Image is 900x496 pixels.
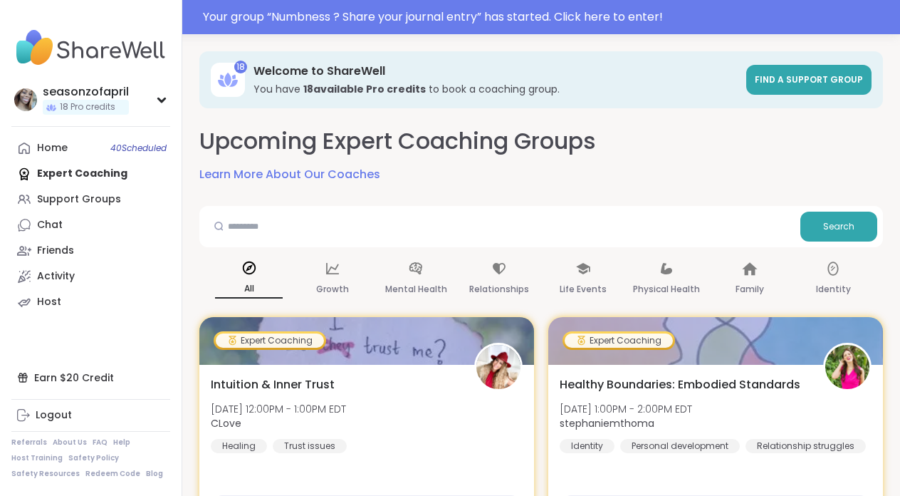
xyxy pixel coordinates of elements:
a: About Us [53,438,87,448]
a: Referrals [11,438,47,448]
img: seasonzofapril [14,88,37,111]
div: Host [37,295,61,309]
img: ShareWell Nav Logo [11,23,170,73]
h2: Upcoming Expert Coaching Groups [199,125,596,157]
img: stephaniemthoma [825,345,869,389]
a: Logout [11,403,170,428]
a: Learn More About Our Coaches [199,166,380,183]
p: Mental Health [385,281,447,298]
div: seasonzofapril [43,84,129,100]
a: Help [113,438,130,448]
p: Life Events [560,281,607,298]
div: Expert Coaching [216,334,324,348]
div: Friends [37,244,74,258]
div: Earn $20 Credit [11,365,170,391]
div: Activity [37,269,75,284]
p: All [215,280,283,299]
a: Blog [146,469,163,479]
span: Healthy Boundaries: Embodied Standards [560,376,800,393]
div: Expert Coaching [565,334,673,348]
a: Friends [11,238,170,264]
span: [DATE] 1:00PM - 2:00PM EDT [560,402,692,416]
button: Search [800,212,877,242]
h3: You have to book a coaching group. [253,82,738,96]
p: Identity [816,281,851,298]
div: Personal development [620,439,740,453]
div: Relationship struggles [745,439,866,453]
h3: Welcome to ShareWell [253,63,738,79]
a: Find a support group [746,65,872,95]
span: Search [823,220,854,233]
div: Your group “ Numbness ? Share your journal entry ” has started. Click here to enter! [203,9,891,26]
div: Identity [560,439,614,453]
div: Support Groups [37,192,121,207]
span: Find a support group [755,73,863,86]
span: Intuition & Inner Trust [211,376,335,393]
div: Chat [37,218,63,232]
a: Safety Policy [68,453,119,463]
a: Support Groups [11,187,170,212]
span: [DATE] 12:00PM - 1:00PM EDT [211,402,346,416]
p: Family [736,281,764,298]
div: 18 [234,61,247,73]
span: 40 Scheduled [110,143,167,154]
b: stephaniemthoma [560,416,654,430]
a: Safety Resources [11,469,80,479]
a: Chat [11,212,170,238]
a: Activity [11,264,170,289]
img: CLove [476,345,520,389]
div: Trust issues [273,439,347,453]
b: CLove [211,416,241,430]
b: 18 available Pro credit s [303,82,426,96]
div: Logout [36,408,72,423]
a: Host Training [11,453,63,463]
div: Home [37,141,68,155]
p: Physical Health [633,281,700,298]
p: Relationships [469,281,529,298]
span: 18 Pro credits [60,101,115,113]
a: Host [11,289,170,315]
a: Home40Scheduled [11,135,170,161]
a: FAQ [93,438,108,448]
a: Redeem Code [85,469,140,479]
p: Growth [316,281,349,298]
div: Healing [211,439,267,453]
